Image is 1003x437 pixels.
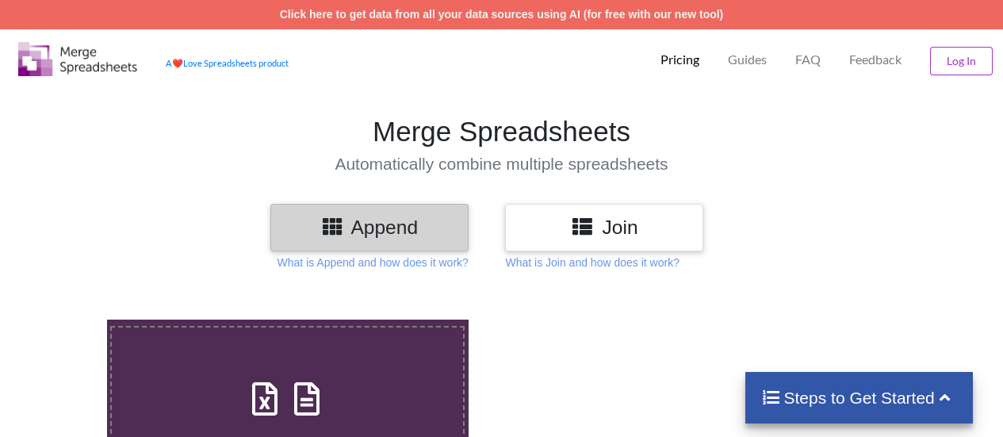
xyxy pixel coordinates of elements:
p: What is Append and how does it work? [278,255,469,270]
h4: Steps to Get Started [761,388,957,408]
p: Pricing [660,52,699,68]
span: heart [172,58,183,68]
a: Click here to get data from all your data sources using AI (for free with our new tool) [280,8,724,21]
p: FAQ [795,52,821,68]
a: AheartLove Spreadsheets product [166,58,289,68]
p: Guides [728,52,767,68]
button: Log In [930,47,993,75]
p: What is Join and how does it work? [505,255,679,270]
h3: Join [517,216,691,239]
h3: Append [282,216,457,239]
img: Logo.png [18,42,137,76]
span: Feedback [849,53,902,66]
